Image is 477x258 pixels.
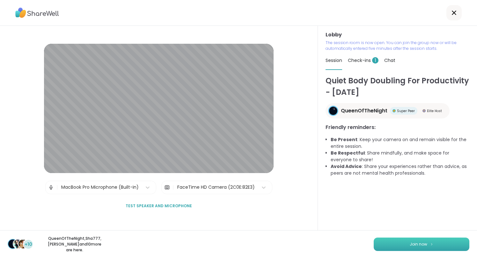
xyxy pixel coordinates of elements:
li: : Share your experiences rather than advice, as peers are not mental health professionals. [331,163,469,177]
b: Be Respectful [331,150,365,156]
img: QueenOfTheNight [8,239,17,248]
li: : Share mindfully, and make space for everyone to share! [331,150,469,163]
button: Join now [374,238,469,251]
img: ShareWell Logomark [430,242,434,246]
span: +10 [25,241,32,248]
span: Chat [384,57,395,64]
img: Microphone [48,181,54,194]
button: Test speaker and microphone [123,199,194,213]
div: FaceTime HD Camera (2C0E:82E3) [177,184,255,191]
img: Sha777 [13,239,22,248]
span: Join now [410,241,427,247]
h3: Friendly reminders: [326,124,469,131]
span: | [172,181,174,194]
img: LuAnn [18,239,27,248]
img: ShareWell Logo [15,5,59,20]
p: QueenOfTheNight , Sha777 , [PERSON_NAME] and 10 more are here. [39,236,110,253]
span: | [56,181,58,194]
img: Super Peer [393,109,396,112]
img: Camera [164,181,170,194]
span: Elite Host [427,109,442,113]
h1: Quiet Body Doubling For Productivity - [DATE] [326,75,469,98]
div: MacBook Pro Microphone (Built-in) [61,184,139,191]
span: Test speaker and microphone [126,203,192,209]
b: Be Present [331,136,357,143]
span: QueenOfTheNight [341,107,387,115]
li: : Keep your camera on and remain visible for the entire session. [331,136,469,150]
p: The session room is now open. You can join the group now or will be automatically entered five mi... [326,40,469,51]
b: Avoid Advice [331,163,362,170]
a: QueenOfTheNightQueenOfTheNightSuper PeerSuper PeerElite HostElite Host [326,103,450,118]
h3: Lobby [326,31,469,39]
span: Super Peer [397,109,415,113]
span: 1 [372,57,378,64]
span: Check-ins [348,57,378,64]
span: Session [326,57,342,64]
img: QueenOfTheNight [329,107,337,115]
img: Elite Host [422,109,426,112]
